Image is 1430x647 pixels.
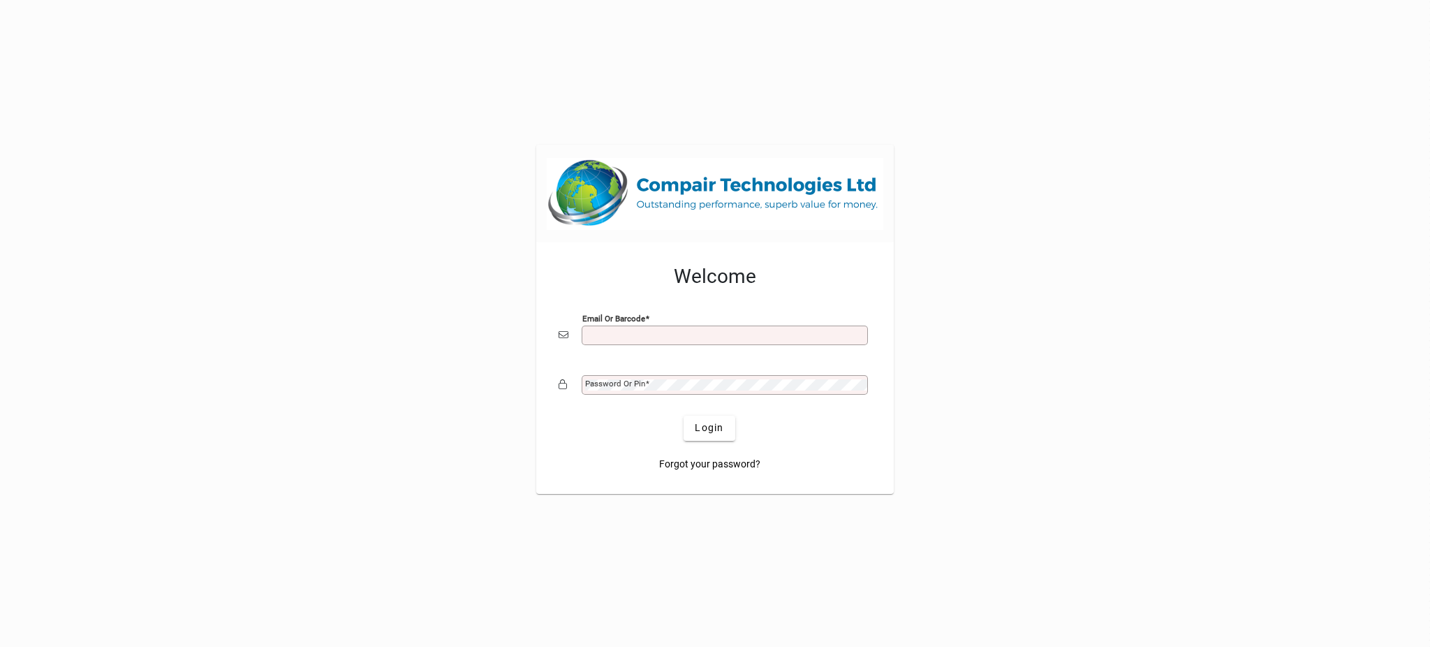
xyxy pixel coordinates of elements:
[654,452,766,477] a: Forgot your password?
[684,416,735,441] button: Login
[695,421,723,435] span: Login
[659,457,760,472] span: Forgot your password?
[585,379,645,388] mat-label: Password or Pin
[559,265,871,289] h2: Welcome
[582,313,645,323] mat-label: Email or Barcode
